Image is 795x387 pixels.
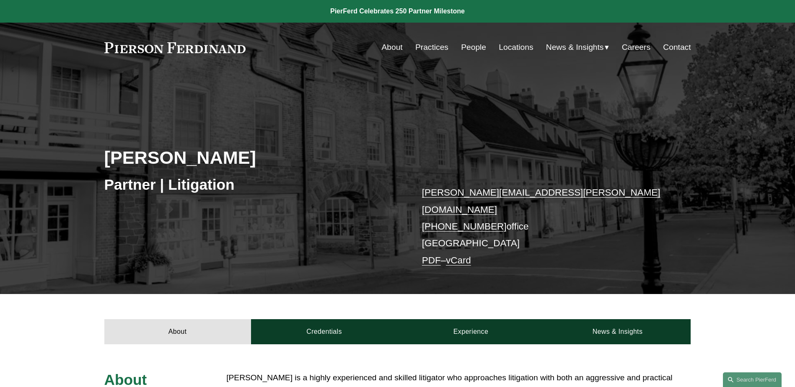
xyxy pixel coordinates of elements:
a: folder dropdown [546,39,609,55]
a: vCard [446,255,471,266]
span: News & Insights [546,40,604,55]
h2: [PERSON_NAME] [104,147,398,168]
a: Contact [663,39,691,55]
a: [PHONE_NUMBER] [422,221,507,232]
a: PDF [422,255,441,266]
a: Practices [415,39,448,55]
h3: Partner | Litigation [104,175,398,194]
a: [PERSON_NAME][EMAIL_ADDRESS][PERSON_NAME][DOMAIN_NAME] [422,187,660,214]
a: News & Insights [544,319,691,344]
a: About [104,319,251,344]
a: Search this site [723,372,782,387]
a: Credentials [251,319,398,344]
a: Experience [398,319,544,344]
a: Locations [499,39,533,55]
a: About [382,39,403,55]
p: office [GEOGRAPHIC_DATA] – [422,184,666,269]
a: Careers [622,39,650,55]
a: People [461,39,486,55]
